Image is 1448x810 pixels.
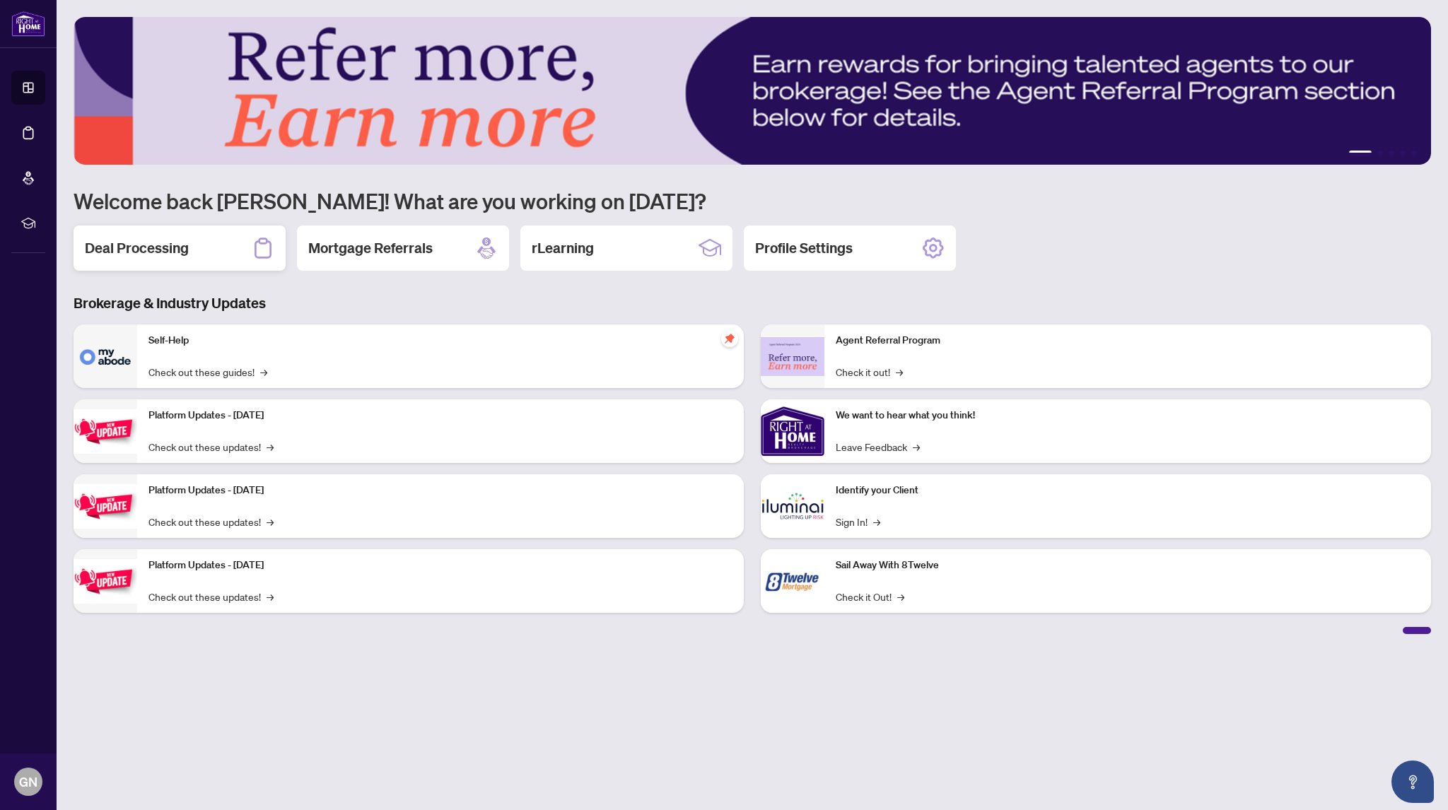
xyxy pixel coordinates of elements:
h2: Deal Processing [85,238,189,258]
img: logo [11,11,45,37]
h1: Welcome back [PERSON_NAME]! What are you working on [DATE]? [74,187,1431,214]
img: We want to hear what you think! [761,399,824,463]
button: 3 [1389,151,1394,156]
span: pushpin [721,330,738,347]
span: → [873,514,880,529]
button: Open asap [1391,761,1434,803]
span: → [896,364,903,380]
img: Platform Updates - July 21, 2025 [74,409,137,454]
span: → [260,364,267,380]
button: 2 [1377,151,1383,156]
a: Check it out!→ [836,364,903,380]
img: Identify your Client [761,474,824,538]
img: Platform Updates - June 23, 2025 [74,559,137,604]
span: → [267,439,274,454]
img: Agent Referral Program [761,337,824,376]
span: → [267,514,274,529]
a: Check it Out!→ [836,589,904,604]
img: Platform Updates - July 8, 2025 [74,484,137,529]
p: Platform Updates - [DATE] [148,483,732,498]
span: → [267,589,274,604]
h3: Brokerage & Industry Updates [74,293,1431,313]
p: We want to hear what you think! [836,408,1420,423]
a: Check out these guides!→ [148,364,267,380]
a: Check out these updates!→ [148,439,274,454]
h2: Profile Settings [755,238,853,258]
a: Check out these updates!→ [148,589,274,604]
img: Self-Help [74,324,137,388]
button: 1 [1349,151,1372,156]
button: 5 [1411,151,1417,156]
a: Sign In!→ [836,514,880,529]
a: Leave Feedback→ [836,439,920,454]
span: → [897,589,904,604]
p: Platform Updates - [DATE] [148,408,732,423]
a: Check out these updates!→ [148,514,274,529]
span: → [913,439,920,454]
h2: rLearning [532,238,594,258]
button: 4 [1400,151,1406,156]
p: Identify your Client [836,483,1420,498]
p: Self-Help [148,333,732,348]
p: Sail Away With 8Twelve [836,558,1420,573]
p: Platform Updates - [DATE] [148,558,732,573]
h2: Mortgage Referrals [308,238,433,258]
p: Agent Referral Program [836,333,1420,348]
img: Slide 0 [74,17,1431,165]
img: Sail Away With 8Twelve [761,549,824,613]
span: GN [19,772,37,792]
